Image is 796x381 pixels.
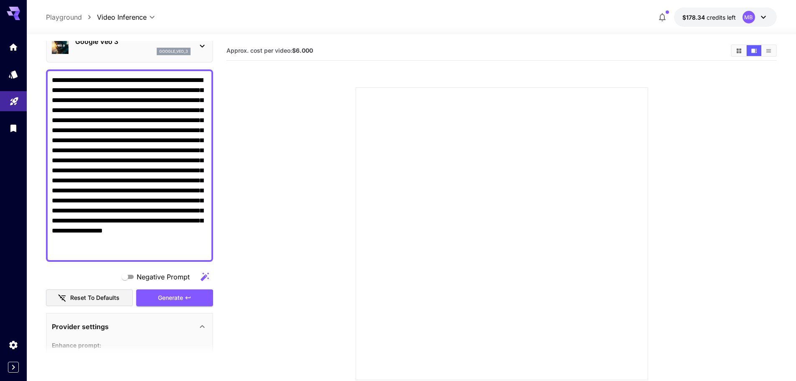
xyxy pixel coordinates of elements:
[747,45,761,56] button: Show videos in video view
[46,12,82,22] a: Playground
[97,12,147,22] span: Video Inference
[158,293,183,303] span: Generate
[732,45,746,56] button: Show videos in grid view
[52,322,109,332] p: Provider settings
[46,289,133,307] button: Reset to defaults
[52,317,207,337] div: Provider settings
[9,93,19,104] div: Playground
[761,45,776,56] button: Show videos in list view
[159,49,188,54] p: google_veo_3
[8,340,18,350] div: Settings
[136,289,213,307] button: Generate
[137,272,190,282] span: Negative Prompt
[8,123,18,133] div: Library
[292,47,313,54] b: $6.000
[682,14,707,21] span: $178.34
[75,36,191,46] p: Google Veo 3
[52,33,207,59] div: Google Veo 3google_veo_3
[707,14,736,21] span: credits left
[674,8,777,27] button: $178.34452MB
[46,12,97,22] nav: breadcrumb
[743,11,755,23] div: MB
[8,42,18,52] div: Home
[8,69,18,79] div: Models
[731,44,777,57] div: Show videos in grid viewShow videos in video viewShow videos in list view
[226,47,313,54] span: Approx. cost per video:
[8,362,19,373] button: Expand sidebar
[682,13,736,22] div: $178.34452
